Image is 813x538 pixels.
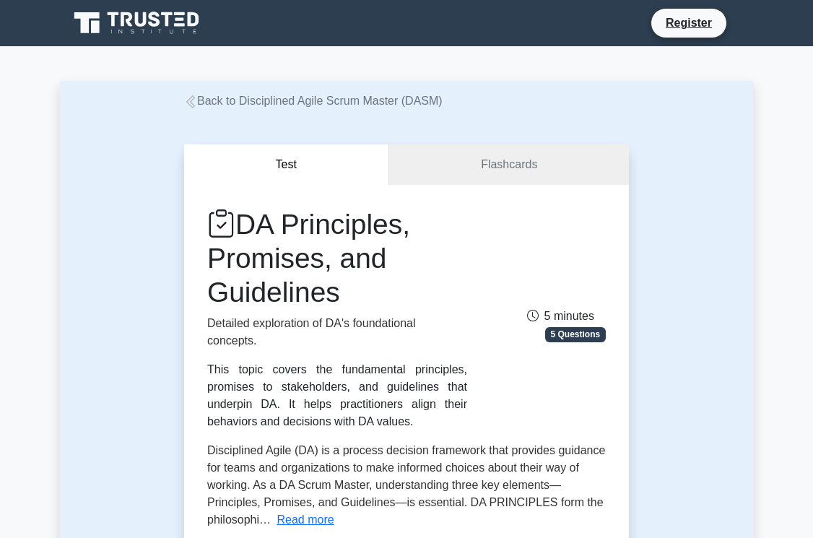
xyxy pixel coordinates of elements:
[207,444,605,526] span: Disciplined Agile (DA) is a process decision framework that provides guidance for teams and organ...
[184,95,443,107] a: Back to Disciplined Agile Scrum Master (DASM)
[207,361,467,430] div: This topic covers the fundamental principles, promises to stakeholders, and guidelines that under...
[657,14,721,32] a: Register
[545,327,606,342] span: 5 Questions
[184,144,389,186] button: Test
[207,315,467,350] p: Detailed exploration of DA's foundational concepts.
[207,208,467,309] h1: DA Principles, Promises, and Guidelines
[527,310,594,322] span: 5 minutes
[277,511,334,529] button: Read more
[389,144,629,186] a: Flashcards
